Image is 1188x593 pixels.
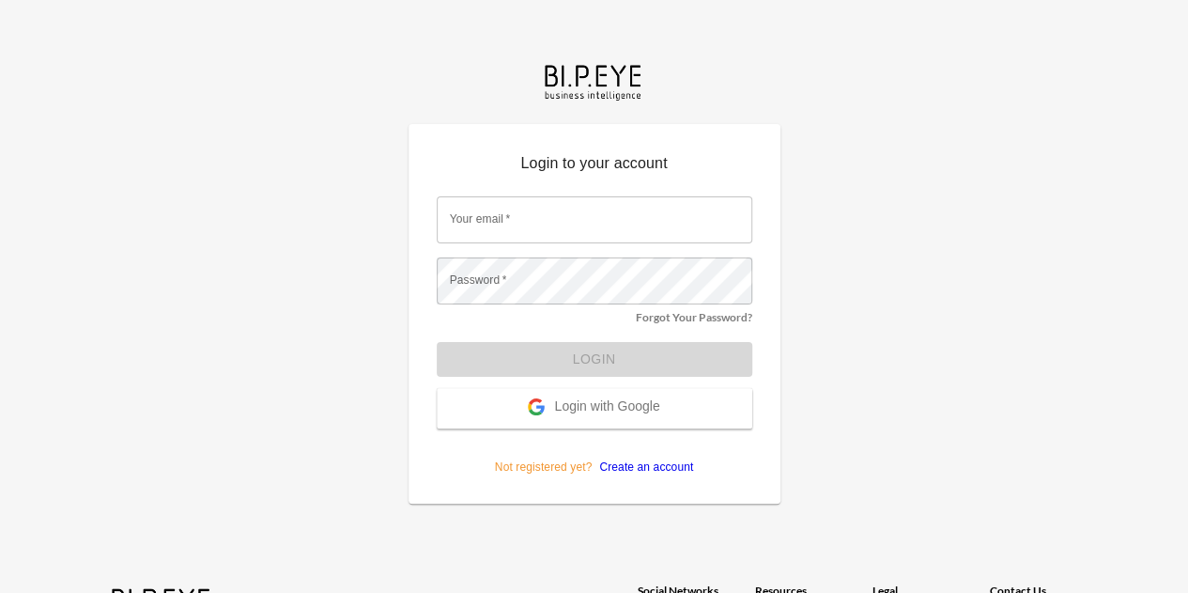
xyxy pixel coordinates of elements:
[437,152,752,182] p: Login to your account
[592,460,693,474] a: Create an account
[554,398,659,417] span: Login with Google
[636,310,752,324] a: Forgot Your Password?
[541,60,648,102] img: bipeye-logo
[437,429,752,476] p: Not registered yet?
[437,388,752,429] button: Login with Google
